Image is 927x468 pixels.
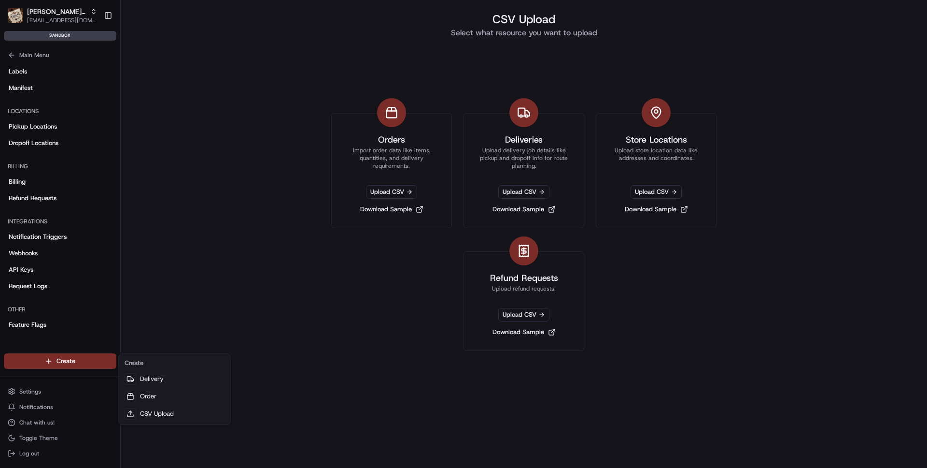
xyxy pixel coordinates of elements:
[626,133,687,146] h3: Store Locations
[9,321,46,329] span: Feature Flags
[319,27,729,39] h2: Select what resource you want to upload
[498,185,549,199] span: Upload CSV
[19,140,74,150] span: Knowledge Base
[476,146,572,170] p: Upload delivery job details like pickup and dropoff info for route planning.
[9,282,47,291] span: Request Logs
[621,203,692,216] a: Download Sample
[9,233,67,241] span: Notification Triggers
[68,163,117,171] a: Powered byPylon
[33,102,122,110] div: We're available if you need us!
[121,370,228,388] a: Delivery
[56,357,75,366] span: Create
[608,146,704,170] p: Upload store location data like addresses and coordinates.
[10,39,176,54] p: Welcome 👋
[10,92,27,110] img: 1736555255976-a54dd68f-1ca7-489b-9aae-adbdc363a1c4
[19,419,55,426] span: Chat with us!
[505,133,543,146] h3: Deliveries
[343,146,440,170] p: Import order data like items, quantities, and delivery requirements.
[9,177,26,186] span: Billing
[19,403,53,411] span: Notifications
[164,95,176,107] button: Start new chat
[378,133,405,146] h3: Orders
[9,122,57,131] span: Pickup Locations
[19,450,39,457] span: Log out
[25,62,159,73] input: Clear
[4,214,116,229] div: Integrations
[121,405,228,423] a: CSV Upload
[96,164,117,171] span: Pylon
[489,325,560,339] a: Download Sample
[490,271,558,285] h3: Refund Requests
[9,249,38,258] span: Webhooks
[366,185,417,199] span: Upload CSV
[4,31,116,41] div: sandbox
[492,285,556,292] p: Upload refund requests.
[10,141,17,149] div: 📗
[4,159,116,174] div: Billing
[4,103,116,119] div: Locations
[9,67,27,76] span: Labels
[19,51,49,59] span: Main Menu
[121,388,228,405] a: Order
[498,308,549,322] span: Upload CSV
[91,140,155,150] span: API Documentation
[33,92,158,102] div: Start new chat
[356,203,427,216] a: Download Sample
[27,16,97,24] span: [EMAIL_ADDRESS][DOMAIN_NAME]
[8,8,23,23] img: Kisha's Bistro
[489,203,560,216] a: Download Sample
[121,356,228,370] div: Create
[19,388,41,395] span: Settings
[9,194,56,203] span: Refund Requests
[9,84,33,92] span: Manifest
[19,434,58,442] span: Toggle Theme
[78,136,159,154] a: 💻API Documentation
[9,139,58,147] span: Dropoff Locations
[631,185,682,199] span: Upload CSV
[4,302,116,317] div: Other
[9,265,33,274] span: API Keys
[6,136,78,154] a: 📗Knowledge Base
[319,12,729,27] h1: CSV Upload
[10,10,29,29] img: Nash
[82,141,89,149] div: 💻
[27,7,86,16] span: [PERSON_NAME]'s Bistro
